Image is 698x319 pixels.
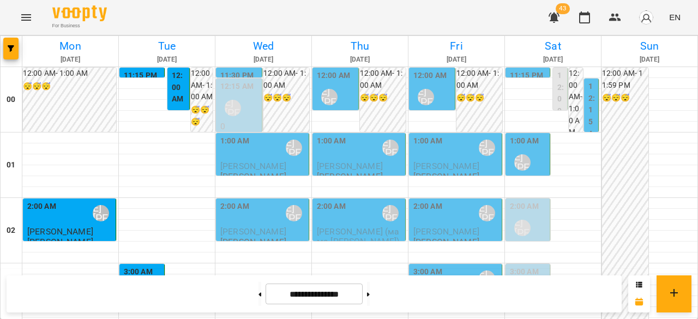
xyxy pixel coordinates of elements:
[413,161,479,171] span: [PERSON_NAME]
[456,68,503,91] h6: 12:00 AM - 1:00 AM
[360,92,406,104] h6: 😴😴😴
[220,237,286,246] p: [PERSON_NAME]
[413,237,479,246] p: [PERSON_NAME]
[569,68,583,138] h6: 12:00 AM - 1:00 AM
[317,70,350,82] label: 12:00 AM
[317,201,346,213] label: 2:00 AM
[602,92,648,104] h6: 😴😴😴
[557,70,565,140] label: 12:00 AM
[27,226,93,237] span: [PERSON_NAME]
[220,70,254,82] label: 11:30 PM
[510,70,543,82] label: 11:15 PM
[413,110,452,158] span: [DEMOGRAPHIC_DATA][PERSON_NAME]
[172,70,187,105] label: 12:00 AM
[217,55,310,65] h6: [DATE]
[602,68,648,91] h6: 12:00 AM - 11:59 PM
[556,3,570,14] span: 43
[191,68,213,103] h6: 12:00 AM - 1:00 AM
[220,172,286,181] p: [PERSON_NAME]
[121,55,213,65] h6: [DATE]
[121,38,213,55] h6: Tue
[665,7,685,27] button: EN
[93,205,109,221] div: Ліпатьєва Ольга
[588,81,596,151] label: 12:15 AM
[413,226,479,237] span: [PERSON_NAME]
[124,266,153,278] label: 3:00 AM
[24,38,117,55] h6: Mon
[507,55,599,65] h6: [DATE]
[27,237,93,246] p: [PERSON_NAME]
[13,4,39,31] button: Menu
[360,68,406,91] h6: 12:00 AM - 1:00 AM
[321,89,338,105] div: Ліпатьєва Ольга
[410,55,503,65] h6: [DATE]
[479,140,495,156] div: Ліпатьєва Ольга
[217,38,310,55] h6: Wed
[413,172,479,181] p: [PERSON_NAME]
[7,225,15,237] h6: 02
[413,266,442,278] label: 3:00 AM
[410,38,503,55] h6: Fri
[23,68,116,80] h6: 12:00 AM - 1:00 AM
[669,11,681,23] span: EN
[317,161,383,171] span: [PERSON_NAME]
[220,161,286,171] span: [PERSON_NAME]
[220,122,260,131] p: 0
[314,38,406,55] h6: Thu
[413,201,442,213] label: 2:00 AM
[456,92,503,104] h6: 😴😴😴
[317,172,383,181] p: [PERSON_NAME]
[510,201,539,213] label: 2:00 AM
[263,92,310,104] h6: 😴😴😴
[220,81,254,93] label: 12:15 AM
[286,140,302,156] div: Ліпатьєва Ольга
[286,205,302,221] div: Ліпатьєва Ольга
[479,205,495,221] div: Ліпатьєва Ольга
[263,68,310,91] h6: 12:00 AM - 1:00 AM
[314,55,406,65] h6: [DATE]
[639,10,654,25] img: avatar_s.png
[220,135,249,147] label: 1:00 AM
[603,55,696,65] h6: [DATE]
[24,55,117,65] h6: [DATE]
[514,220,531,236] div: Ліпатьєва Ольга
[382,205,399,221] div: Ліпатьєва Ольга
[413,70,447,82] label: 12:00 AM
[507,38,599,55] h6: Sat
[124,70,157,82] label: 11:15 PM
[27,201,56,213] label: 2:00 AM
[220,131,260,151] p: [PERSON_NAME]
[52,22,107,29] span: For Business
[418,89,434,105] div: Ліпатьєва Ольга
[510,266,539,278] label: 3:00 AM
[510,135,539,147] label: 1:00 AM
[225,100,241,116] div: Ліпатьєва Ольга
[510,176,545,195] span: [PERSON_NAME]
[317,135,346,147] label: 1:00 AM
[317,226,400,246] span: [PERSON_NAME] (мама [PERSON_NAME])
[603,38,696,55] h6: Sun
[7,94,15,106] h6: 00
[382,140,399,156] div: Ліпатьєва Ольга
[191,104,213,128] h6: 😴😴😴
[52,5,107,21] img: Voopty Logo
[7,159,15,171] h6: 01
[514,154,531,171] div: Ліпатьєва Ольга
[317,110,352,130] span: [PERSON_NAME]
[220,201,249,213] label: 2:00 AM
[413,135,442,147] label: 1:00 AM
[23,81,116,93] h6: 😴😴😴
[220,226,286,237] span: [PERSON_NAME]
